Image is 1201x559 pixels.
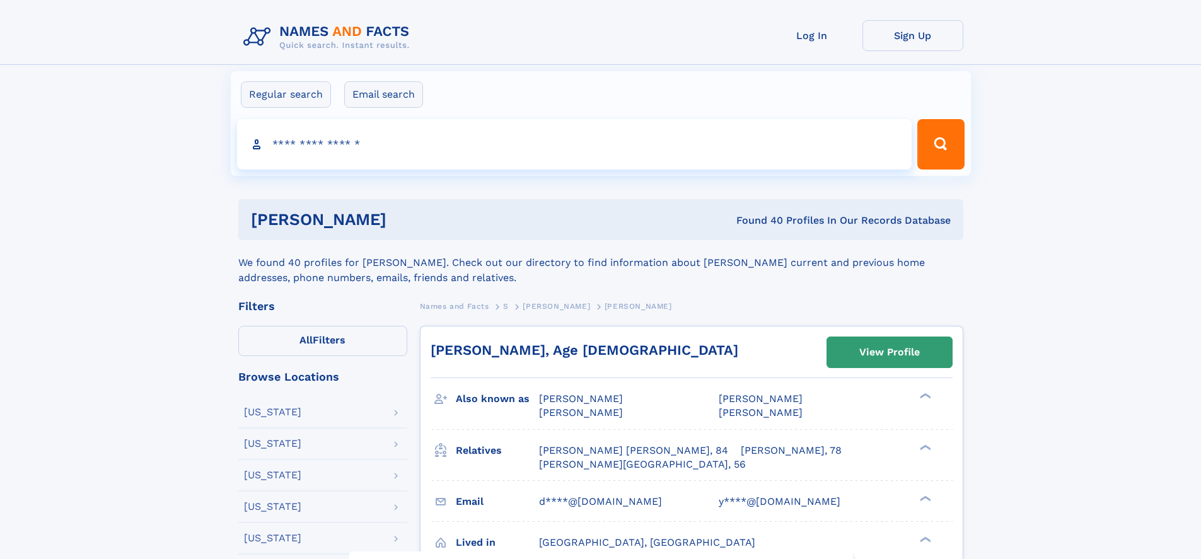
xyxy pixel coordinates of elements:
[859,338,920,367] div: View Profile
[237,119,912,170] input: search input
[539,536,755,548] span: [GEOGRAPHIC_DATA], [GEOGRAPHIC_DATA]
[917,443,932,451] div: ❯
[238,301,407,312] div: Filters
[827,337,952,367] a: View Profile
[244,533,301,543] div: [US_STATE]
[244,502,301,512] div: [US_STATE]
[244,439,301,449] div: [US_STATE]
[523,298,590,314] a: [PERSON_NAME]
[539,406,623,418] span: [PERSON_NAME]
[539,393,623,405] span: [PERSON_NAME]
[762,20,862,51] a: Log In
[431,342,738,358] a: [PERSON_NAME], Age [DEMOGRAPHIC_DATA]
[605,302,672,311] span: [PERSON_NAME]
[344,81,423,108] label: Email search
[523,302,590,311] span: [PERSON_NAME]
[241,81,331,108] label: Regular search
[238,240,963,285] div: We found 40 profiles for [PERSON_NAME]. Check out our directory to find information about [PERSON...
[420,298,489,314] a: Names and Facts
[456,388,539,410] h3: Also known as
[238,371,407,383] div: Browse Locations
[244,470,301,480] div: [US_STATE]
[917,535,932,543] div: ❯
[299,334,313,346] span: All
[561,214,951,228] div: Found 40 Profiles In Our Records Database
[244,407,301,417] div: [US_STATE]
[456,440,539,461] h3: Relatives
[539,458,746,471] a: [PERSON_NAME][GEOGRAPHIC_DATA], 56
[862,20,963,51] a: Sign Up
[539,444,728,458] a: [PERSON_NAME] [PERSON_NAME], 84
[238,326,407,356] label: Filters
[719,406,803,418] span: [PERSON_NAME]
[251,212,562,228] h1: [PERSON_NAME]
[719,393,803,405] span: [PERSON_NAME]
[917,494,932,502] div: ❯
[741,444,842,458] a: [PERSON_NAME], 78
[456,532,539,553] h3: Lived in
[917,392,932,400] div: ❯
[456,491,539,512] h3: Email
[238,20,420,54] img: Logo Names and Facts
[503,302,509,311] span: S
[503,298,509,314] a: S
[917,119,964,170] button: Search Button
